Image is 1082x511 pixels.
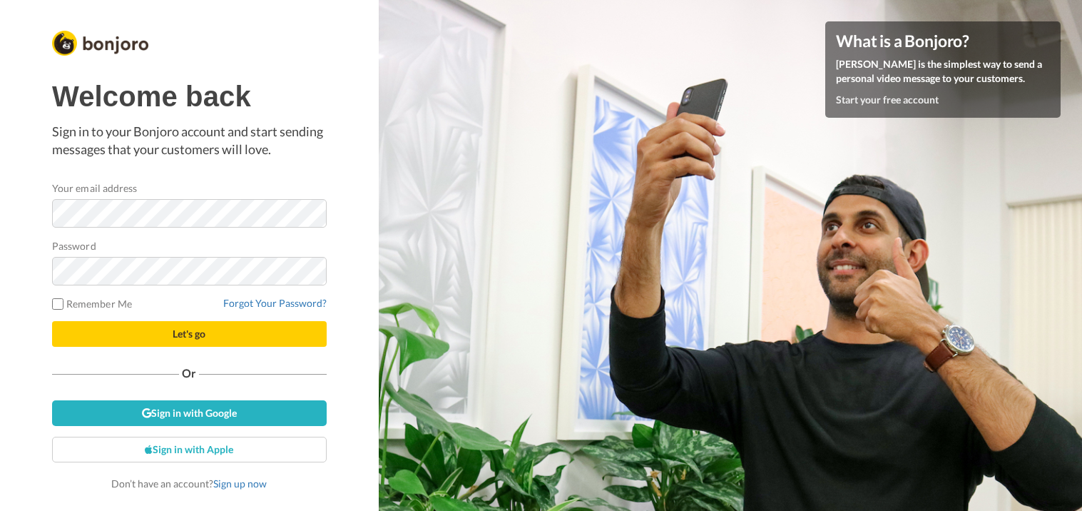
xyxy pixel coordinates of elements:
a: Sign in with Apple [52,437,327,462]
input: Remember Me [52,298,63,310]
label: Remember Me [52,296,132,311]
button: Let's go [52,321,327,347]
p: Sign in to your Bonjoro account and start sending messages that your customers will love. [52,123,327,159]
span: Or [179,368,199,378]
a: Start your free account [836,93,939,106]
a: Forgot Your Password? [223,297,327,309]
h1: Welcome back [52,81,327,112]
a: Sign up now [213,477,267,490]
label: Password [52,238,96,253]
a: Sign in with Google [52,400,327,426]
h4: What is a Bonjoro? [836,32,1050,50]
label: Your email address [52,181,137,196]
p: [PERSON_NAME] is the simplest way to send a personal video message to your customers. [836,57,1050,86]
span: Don’t have an account? [111,477,267,490]
span: Let's go [173,328,205,340]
